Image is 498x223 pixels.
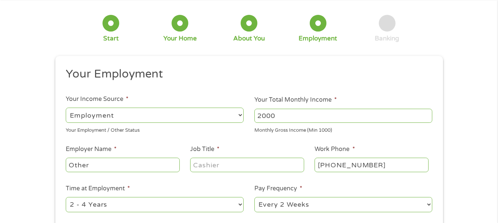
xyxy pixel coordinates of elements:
label: Work Phone [315,145,355,153]
label: Employer Name [66,145,117,153]
label: Your Total Monthly Income [254,96,337,104]
label: Time at Employment [66,185,130,193]
input: Cashier [190,158,304,172]
input: (231) 754-4010 [315,158,428,172]
div: Banking [375,35,399,43]
label: Pay Frequency [254,185,302,193]
div: Monthly Gross Income (Min 1000) [254,124,432,134]
div: About You [233,35,265,43]
div: Start [103,35,119,43]
label: Job Title [190,145,219,153]
div: Your Home [163,35,197,43]
div: Employment [299,35,337,43]
input: Walmart [66,158,179,172]
div: Your Employment / Other Status [66,124,244,134]
input: 1800 [254,109,432,123]
h2: Your Employment [66,67,427,82]
label: Your Income Source [66,95,128,103]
